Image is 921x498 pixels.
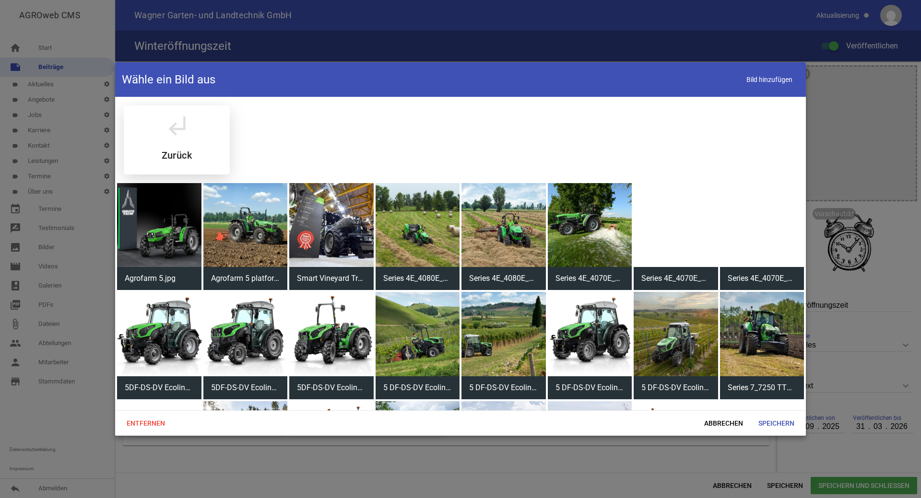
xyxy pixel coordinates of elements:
span: 5 DF-DS-DV Ecoline Series_5080 DV Ecoline_Stage V_Field_DSC_8111.jpg [376,375,460,400]
span: Series 4E_4070E_Stage V_Studio_DSC_9909 E.jpg [634,266,718,291]
i: subdirectory_arrow_left [163,112,190,139]
span: 5 DF-DS-DV Ecoline Series_5080 DS Ecoline_Stage V_Field_DSC_9548.jpg [461,375,546,400]
span: Series 4E_4080E_Stage V_Field_DJI_20240620003137_0222_D.jpg [461,266,546,291]
span: Entfernen [119,415,173,432]
span: 5DF-DS-DV Ecoline Series_5080 DF Ecoline_Stage V_studio_DSC_2376.jpg [289,375,374,400]
span: Agrofarm 5 platform_Agrofarm 5095_LRC_Field.jpg [203,266,288,291]
span: Speichern [751,415,802,432]
span: 5 DF-DS-DV Ecoline Series_5080 DF Ecoline_Stage V_Studio_DSC_7182.jpg [548,375,632,400]
span: Bild hinzufügen [740,69,799,89]
span: Smart Vineyard Tractor_EIMA.jpg [289,266,374,291]
span: 5 DF-DS-DV Ecoline Series_5080 DF Ecoline_Stage V_Field_DJI_0680.jpg [634,375,718,400]
span: Series 7_7250 TTV_Field_2.jpg [720,375,804,400]
h5: Zurück [162,151,192,160]
h4: Wähle ein Bild aus [122,72,215,87]
span: Series 4E_4080E_Stage V_Field_DJI_20240620030518_0323_D.jpg [376,266,460,291]
span: 5DF-DS-DV Ecoline Series_5080 DS Ecoline_Stage V_studio_DSC_9298.jpg [203,375,288,400]
span: 5DF-DS-DV Ecoline Series_5080 DV Ecoline_Stage V_studio_DSC_9606.jpg [117,375,201,400]
span: Abbrechen [697,415,751,432]
span: Series 4E_4070E_Stage V_Studio_DSC_9821.jpg [720,266,804,291]
div: DEUTZ FAHR [124,105,230,174]
span: Series 4E_4070E_Stage V_Field_DSC_9669.jpg [548,266,632,291]
span: Agrofarm 5.jpg [117,266,201,291]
